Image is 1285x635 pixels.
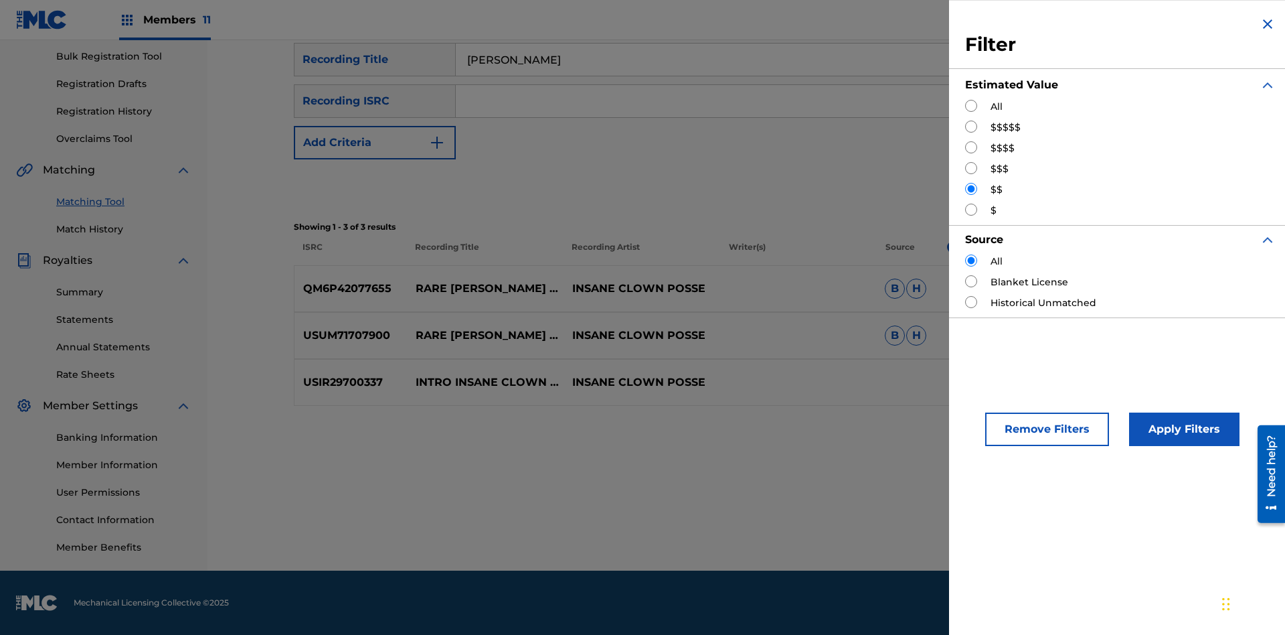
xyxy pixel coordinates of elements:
[991,275,1068,289] label: Blanket License
[119,12,135,28] img: Top Rightsholders
[294,281,407,297] p: QM6P42077655
[719,241,876,265] p: Writer(s)
[991,162,1009,176] label: $$$
[563,281,719,297] p: INSANE CLOWN POSSE
[991,296,1096,310] label: Historical Unmatched
[991,100,1003,114] label: All
[1260,232,1276,248] img: expand
[16,10,68,29] img: MLC Logo
[294,374,407,391] p: USIR29700337
[16,398,32,414] img: Member Settings
[56,431,191,445] a: Banking Information
[1248,420,1285,530] iframe: Resource Center
[56,486,191,500] a: User Permissions
[56,77,191,91] a: Registration Drafts
[1218,571,1285,635] iframe: Chat Widget
[407,328,564,344] p: RARE [PERSON_NAME] PHONE SKIT
[429,135,445,151] img: 9d2ae6d4665cec9f34b9.svg
[406,241,563,265] p: Recording Title
[885,326,905,346] span: B
[885,241,915,265] p: Source
[947,241,959,253] span: ?
[56,50,191,64] a: Bulk Registration Tool
[1260,16,1276,32] img: close
[175,253,191,269] img: expand
[294,43,1199,213] form: Search Form
[43,162,95,178] span: Matching
[143,12,211,27] span: Members
[294,328,407,344] p: USUM71707900
[965,33,1276,57] h3: Filter
[965,78,1058,91] strong: Estimated Value
[294,126,456,159] button: Add Criteria
[16,162,33,178] img: Matching
[56,513,191,527] a: Contact Information
[56,458,191,472] a: Member Information
[56,104,191,119] a: Registration History
[56,222,191,236] a: Match History
[991,141,1015,155] label: $$$$
[991,204,997,218] label: $
[985,413,1109,446] button: Remove Filters
[175,162,191,178] img: expand
[407,281,564,297] p: RARE [PERSON_NAME] PHONE SKIT
[74,597,229,609] span: Mechanical Licensing Collective © 2025
[991,255,1003,269] label: All
[885,279,905,299] span: B
[175,398,191,414] img: expand
[203,13,211,26] span: 11
[1129,413,1239,446] button: Apply Filters
[906,326,926,346] span: H
[43,398,138,414] span: Member Settings
[56,340,191,354] a: Annual Statements
[407,374,564,391] p: INTRO INSANE CLOWN POSSE THE GREAT [PERSON_NAME] THE GREAT [PERSON_NAME] INTRO
[1260,77,1276,93] img: expand
[991,121,1021,135] label: $$$$$
[56,285,191,299] a: Summary
[16,595,58,611] img: logo
[56,195,191,209] a: Matching Tool
[56,313,191,327] a: Statements
[991,183,1003,197] label: $$
[1222,584,1230,624] div: Drag
[294,241,406,265] p: ISRC
[563,328,719,344] p: INSANE CLOWN POSSE
[294,221,1199,233] p: Showing 1 - 3 of 3 results
[43,253,92,269] span: Royalties
[563,241,719,265] p: Recording Artist
[56,541,191,555] a: Member Benefits
[563,374,719,391] p: INSANE CLOWN POSSE
[56,132,191,146] a: Overclaims Tool
[965,233,1003,246] strong: Source
[56,368,191,382] a: Rate Sheets
[906,279,926,299] span: H
[16,253,32,269] img: Royalties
